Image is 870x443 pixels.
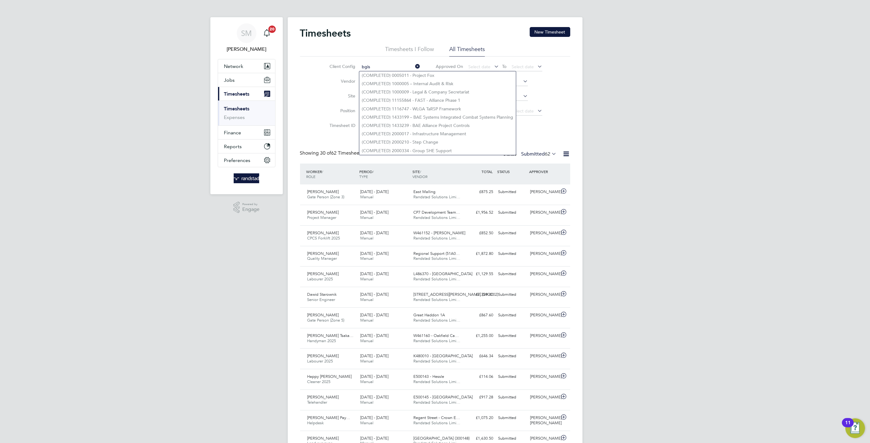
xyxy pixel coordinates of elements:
a: Powered byEngage [233,202,259,213]
span: To [500,62,508,70]
a: Expenses [224,114,245,120]
a: Timesheets [224,106,250,112]
div: £114.06 [464,372,496,382]
li: (COMPLETED) 2000334 - Group SHE Support [359,147,516,155]
span: Select date [512,64,534,69]
span: [PERSON_NAME] [307,436,339,441]
li: (COMPLETED) 1000005 – Internal Audit & Risk [359,80,516,88]
button: Network [218,59,275,73]
span: Randstad Solutions Limi… [413,194,460,200]
div: Submitted [496,249,528,259]
span: Manual [360,276,373,282]
span: [PERSON_NAME] [307,312,339,318]
div: Showing [300,150,365,156]
div: Submitted [496,290,528,300]
span: East Malling [413,189,435,194]
span: Dawid Starownik [307,292,337,297]
div: [PERSON_NAME] [PERSON_NAME] [528,413,560,428]
span: Happy [PERSON_NAME] [307,374,352,379]
div: [PERSON_NAME] [528,290,560,300]
li: (COMPLETED) 0005011 - Project Fox [359,71,516,80]
div: £646.34 [464,351,496,361]
div: Submitted [496,269,528,279]
li: (COMPLETED) 1116747 - WLGA TaRSP Framework [359,105,516,113]
span: [PERSON_NAME] Pay… [307,415,350,420]
button: Open Resource Center, 11 new notifications [845,418,865,438]
div: £1,255.00 [464,331,496,341]
span: [DATE] - [DATE] [360,415,388,420]
span: Powered by [242,202,259,207]
div: APPROVER [528,166,560,177]
span: [PERSON_NAME] Tsaka… [307,333,354,338]
div: [PERSON_NAME] [528,331,560,341]
span: [DATE] - [DATE] [360,436,388,441]
span: SM [241,29,252,37]
div: WORKER [305,166,358,182]
div: Submitted [496,228,528,238]
div: £867.60 [464,310,496,320]
span: Randstad Solutions Limi… [413,400,460,405]
span: Select date [512,108,534,114]
h2: Timesheets [300,27,351,39]
span: 62 Timesheets [320,150,363,156]
div: STATUS [496,166,528,177]
span: [DATE] - [DATE] [360,312,388,318]
span: [DATE] - [DATE] [360,189,388,194]
span: Engage [242,207,259,212]
span: K480010 - [GEOGRAPHIC_DATA] [413,353,473,358]
div: £2,329.40 [464,290,496,300]
span: E500145 - [GEOGRAPHIC_DATA] [413,394,473,400]
span: Gate Person (Zone 3) [307,194,345,200]
span: VENDOR [412,174,427,179]
label: Position [328,108,355,113]
span: Randstad Solutions Limi… [413,276,460,282]
div: Submitted [496,187,528,197]
span: Network [224,63,244,69]
img: randstad-logo-retina.png [234,173,259,183]
li: (COMPLETED) 1000009 - Legal & Company Secretariat [359,88,516,96]
span: Helpdesk [307,420,324,425]
label: Submitted [521,151,557,157]
a: 20 [261,23,273,43]
span: CP7 Development Team… [413,210,460,215]
span: Manual [360,194,373,200]
button: Finance [218,126,275,139]
span: Senior Engineer [307,297,335,302]
span: Reports [224,144,242,149]
span: [DATE] - [DATE] [360,394,388,400]
div: Status [504,150,558,159]
span: Handyman 2025 [307,338,336,343]
span: [PERSON_NAME] [307,271,339,276]
span: [STREET_ADDRESS][PERSON_NAME] (54CC02) [413,292,498,297]
span: Randstad Solutions Limi… [413,420,460,425]
a: SM[PERSON_NAME] [218,23,275,53]
span: Telehandler [307,400,327,405]
span: [DATE] - [DATE] [360,251,388,256]
div: SITE [411,166,464,182]
div: [PERSON_NAME] [528,372,560,382]
span: 20 [268,26,276,33]
span: CPCS Forklift 2025 [307,235,340,241]
span: Labourer 2025 [307,358,333,364]
span: Manual [360,235,373,241]
div: Timesheets [218,101,275,125]
span: [PERSON_NAME] [307,230,339,235]
span: Finance [224,130,241,136]
span: Randstad Solutions Limi… [413,338,460,343]
li: (COMPLETED) 11155864 - FAST - Alliance Phase 1 [359,96,516,105]
button: Timesheets [218,87,275,101]
span: [DATE] - [DATE] [360,353,388,358]
span: Cleaner 2025 [307,379,331,384]
span: Manual [360,420,373,425]
span: Great Haddon 1A [413,312,445,318]
span: [PERSON_NAME] [307,353,339,358]
span: Randstad Solutions Limi… [413,256,460,261]
div: £852.50 [464,228,496,238]
span: Randstad Solutions Limi… [413,215,460,220]
span: Randstad Solutions Limi… [413,379,460,384]
span: [DATE] - [DATE] [360,333,388,338]
span: [DATE] - [DATE] [360,210,388,215]
span: [DATE] - [DATE] [360,230,388,235]
div: Submitted [496,351,528,361]
span: [PERSON_NAME] [307,251,339,256]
